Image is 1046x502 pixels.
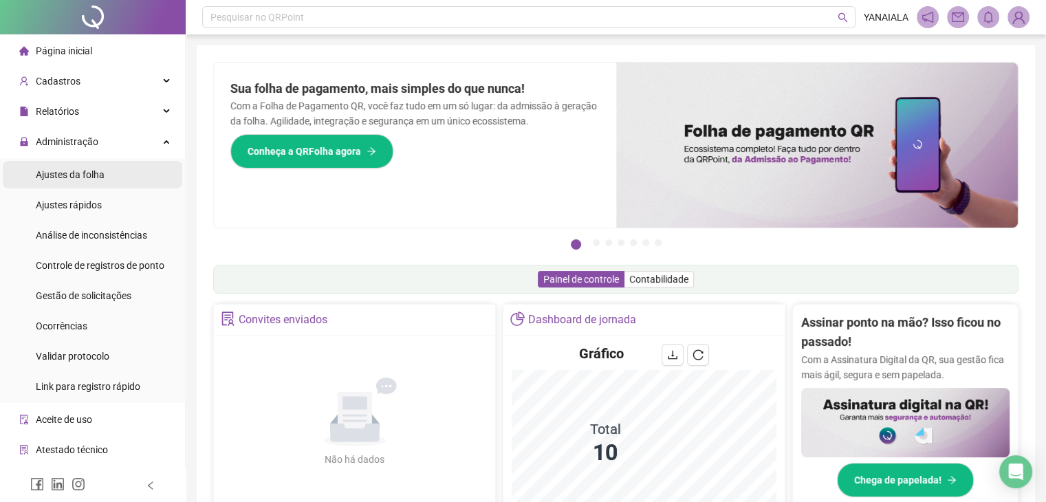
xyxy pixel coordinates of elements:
[19,76,29,86] span: user-add
[1008,7,1029,28] img: 90076
[605,239,612,246] button: 3
[801,388,1010,457] img: banner%2F02c71560-61a6-44d4-94b9-c8ab97240462.png
[36,106,79,117] span: Relatórios
[922,11,934,23] span: notification
[36,351,109,362] span: Validar protocolo
[19,415,29,424] span: audit
[30,477,44,491] span: facebook
[230,134,393,168] button: Conheça a QRFolha agora
[667,349,678,360] span: download
[629,274,688,285] span: Contabilidade
[36,320,87,331] span: Ocorrências
[579,344,624,363] h4: Gráfico
[248,144,361,159] span: Conheça a QRFolha agora
[36,260,164,271] span: Controle de registros de ponto
[801,352,1010,382] p: Com a Assinatura Digital da QR, sua gestão fica mais ágil, segura e sem papelada.
[630,239,637,246] button: 5
[19,137,29,146] span: lock
[837,463,974,497] button: Chega de papelada!
[72,477,85,491] span: instagram
[36,444,108,455] span: Atestado técnico
[864,10,908,25] span: YANAIALA
[19,445,29,455] span: solution
[947,475,957,485] span: arrow-right
[801,313,1010,352] h2: Assinar ponto na mão? Isso ficou no passado!
[221,312,235,326] span: solution
[642,239,649,246] button: 6
[528,308,636,331] div: Dashboard de jornada
[36,199,102,210] span: Ajustes rápidos
[36,230,147,241] span: Análise de inconsistências
[36,169,105,180] span: Ajustes da folha
[292,452,418,467] div: Não há dados
[854,472,941,488] span: Chega de papelada!
[999,455,1032,488] div: Open Intercom Messenger
[593,239,600,246] button: 2
[146,481,155,490] span: left
[19,107,29,116] span: file
[510,312,525,326] span: pie-chart
[239,308,327,331] div: Convites enviados
[952,11,964,23] span: mail
[838,12,848,23] span: search
[571,239,581,250] button: 1
[230,98,600,129] p: Com a Folha de Pagamento QR, você faz tudo em um só lugar: da admissão à geração da folha. Agilid...
[543,274,619,285] span: Painel de controle
[982,11,994,23] span: bell
[36,290,131,301] span: Gestão de solicitações
[36,45,92,56] span: Página inicial
[51,477,65,491] span: linkedin
[655,239,662,246] button: 7
[230,79,600,98] h2: Sua folha de pagamento, mais simples do que nunca!
[693,349,704,360] span: reload
[36,136,98,147] span: Administração
[36,414,92,425] span: Aceite de uso
[36,381,140,392] span: Link para registro rápido
[19,46,29,56] span: home
[367,146,376,156] span: arrow-right
[616,63,1018,228] img: banner%2F8d14a306-6205-4263-8e5b-06e9a85ad873.png
[618,239,624,246] button: 4
[36,76,80,87] span: Cadastros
